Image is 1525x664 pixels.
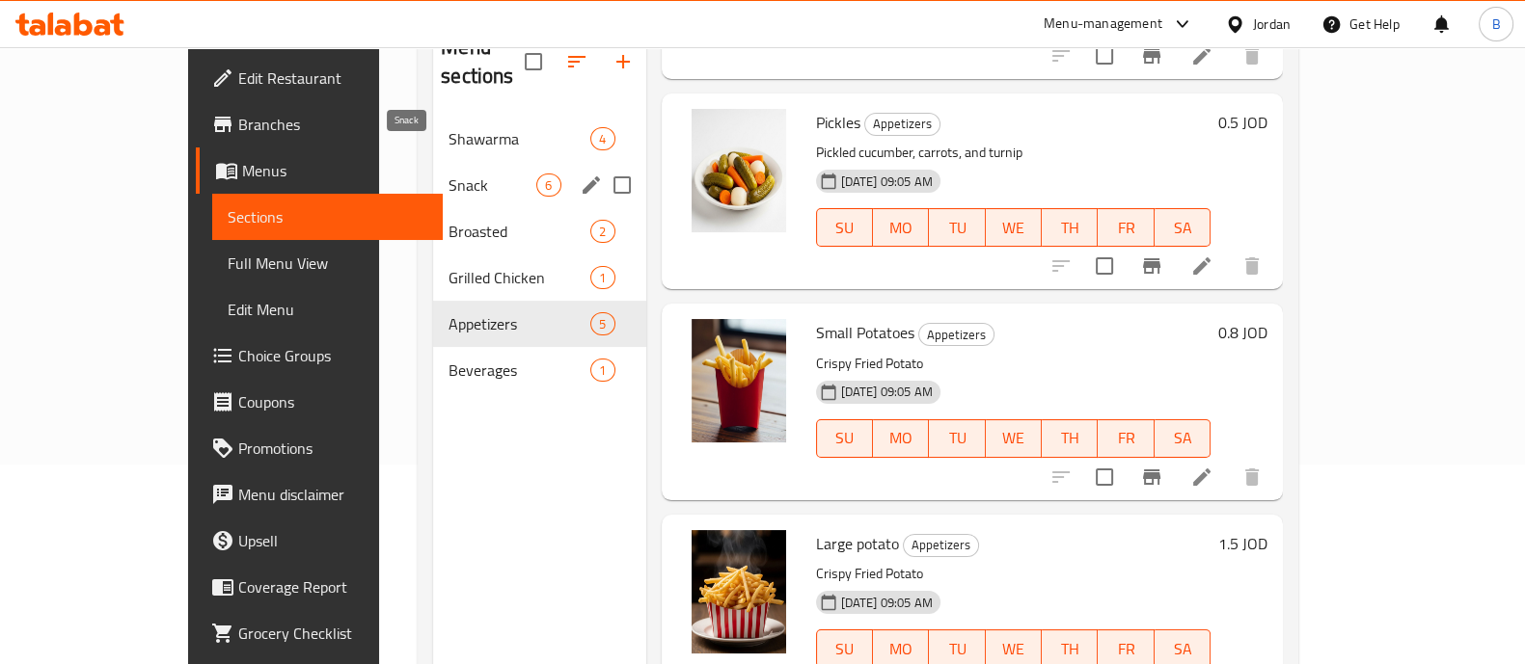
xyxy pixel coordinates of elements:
span: B [1491,13,1500,35]
button: MO [873,208,929,247]
span: Menus [242,159,427,182]
span: WE [994,635,1034,663]
span: FR [1105,424,1146,452]
button: Branch-specific-item [1129,243,1175,289]
span: Grocery Checklist [238,622,427,645]
span: TH [1049,635,1090,663]
button: delete [1229,243,1275,289]
span: Branches [238,113,427,136]
span: TH [1049,424,1090,452]
h6: 0.8 JOD [1218,319,1267,346]
span: 1 [591,269,613,287]
button: delete [1229,33,1275,79]
div: Beverages1 [433,347,645,393]
span: Promotions [238,437,427,460]
span: MO [881,635,921,663]
a: Branches [196,101,443,147]
span: Choice Groups [238,344,427,367]
button: Branch-specific-item [1129,454,1175,500]
span: Appetizers [919,324,994,346]
a: Choice Groups [196,332,443,379]
a: Menu disclaimer [196,471,443,518]
span: 4 [591,130,613,148]
a: Grocery Checklist [196,610,443,656]
span: TU [937,424,977,452]
span: [DATE] 09:05 AM [833,383,940,401]
h2: Menu sections [441,33,524,91]
div: Appetizers5 [433,301,645,347]
span: Appetizers [904,534,978,556]
span: Broasted [449,220,590,243]
span: [DATE] 09:05 AM [833,594,940,612]
button: WE [986,419,1042,458]
span: TU [937,635,977,663]
div: items [536,173,560,197]
div: Broasted2 [433,208,645,254]
nav: Menu sections [433,108,645,401]
button: Branch-specific-item [1129,33,1175,79]
button: SU [816,208,873,247]
span: Coupons [238,390,427,413]
a: Sections [212,194,443,240]
a: Coupons [196,379,443,425]
div: Appetizers [918,323,994,346]
button: SA [1155,208,1211,247]
span: FR [1105,214,1146,242]
span: Small Potatoes [816,318,914,347]
p: Crispy Fried Potato [816,562,1212,586]
button: SA [1155,419,1211,458]
span: 1 [591,361,613,380]
div: items [590,220,614,243]
span: Shawarma [449,127,590,150]
span: Sections [228,205,427,228]
div: Shawarma4 [433,116,645,162]
span: Select all sections [513,41,554,82]
span: FR [1105,635,1146,663]
div: Appetizers [864,113,940,136]
button: MO [873,419,929,458]
span: Select to update [1084,246,1125,286]
span: Appetizers [449,312,590,335]
img: Small Potatoes [677,319,801,442]
div: Jordan [1253,13,1291,35]
button: TU [929,419,985,458]
div: Grilled Chicken1 [433,254,645,301]
button: TU [929,208,985,247]
button: TH [1042,419,1098,458]
button: FR [1098,208,1154,247]
span: Select to update [1084,36,1125,76]
div: Menu-management [1044,13,1162,36]
a: Coverage Report [196,564,443,610]
button: delete [1229,454,1275,500]
div: items [590,127,614,150]
span: Sort sections [554,39,600,85]
a: Edit menu item [1190,44,1213,67]
span: Edit Menu [228,298,427,321]
img: Pickles [677,109,801,232]
p: Crispy Fried Potato [816,352,1212,376]
span: Menu disclaimer [238,483,427,506]
a: Edit Menu [212,286,443,332]
span: 2 [591,223,613,241]
span: SA [1162,635,1203,663]
p: Pickled cucumber, carrots, and turnip [816,141,1212,165]
a: Full Menu View [212,240,443,286]
button: WE [986,208,1042,247]
button: SU [816,419,873,458]
span: WE [994,424,1034,452]
div: Appetizers [903,534,979,557]
span: TH [1049,214,1090,242]
span: MO [881,424,921,452]
span: 5 [591,315,613,333]
span: Large potato [816,529,899,558]
a: Upsell [196,518,443,564]
div: Snack6edit [433,162,645,208]
h6: 1.5 JOD [1218,530,1267,557]
img: Large potato [677,530,801,653]
button: TH [1042,208,1098,247]
a: Edit menu item [1190,465,1213,489]
a: Menus [196,147,443,194]
span: SA [1162,424,1203,452]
